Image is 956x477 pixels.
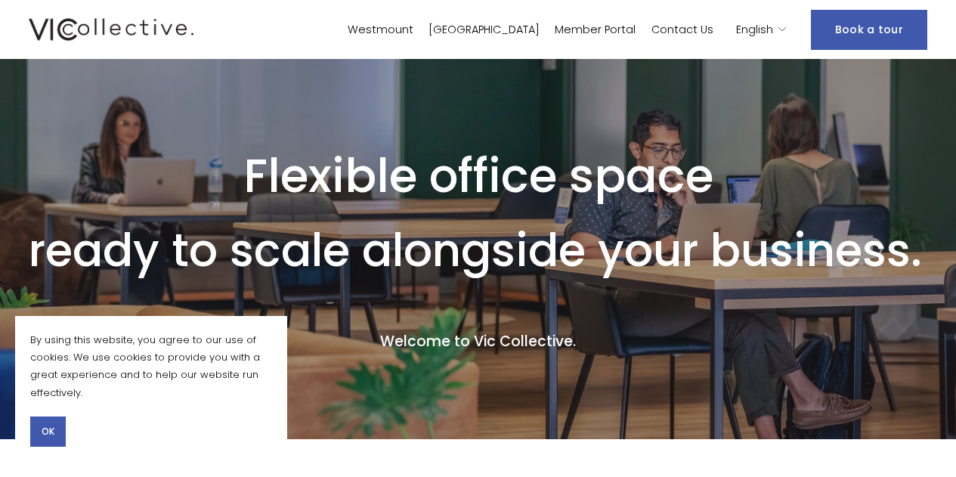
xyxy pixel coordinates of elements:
[736,19,788,41] div: language picker
[29,147,927,205] h1: Flexible office space
[555,19,636,41] a: Member Portal
[30,417,66,447] button: OK
[811,10,927,50] a: Book a tour
[29,228,922,274] h1: ready to scale alongside your business.
[30,331,272,401] p: By using this website, you agree to our use of cookies. We use cookies to provide you with a grea...
[348,19,413,41] a: Westmount
[15,316,287,462] section: Cookie banner
[29,332,927,352] h4: Welcome to Vic Collective.
[651,19,713,41] a: Contact Us
[428,19,540,41] a: [GEOGRAPHIC_DATA]
[736,20,773,39] span: English
[42,425,54,438] span: OK
[29,15,193,44] img: Vic Collective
